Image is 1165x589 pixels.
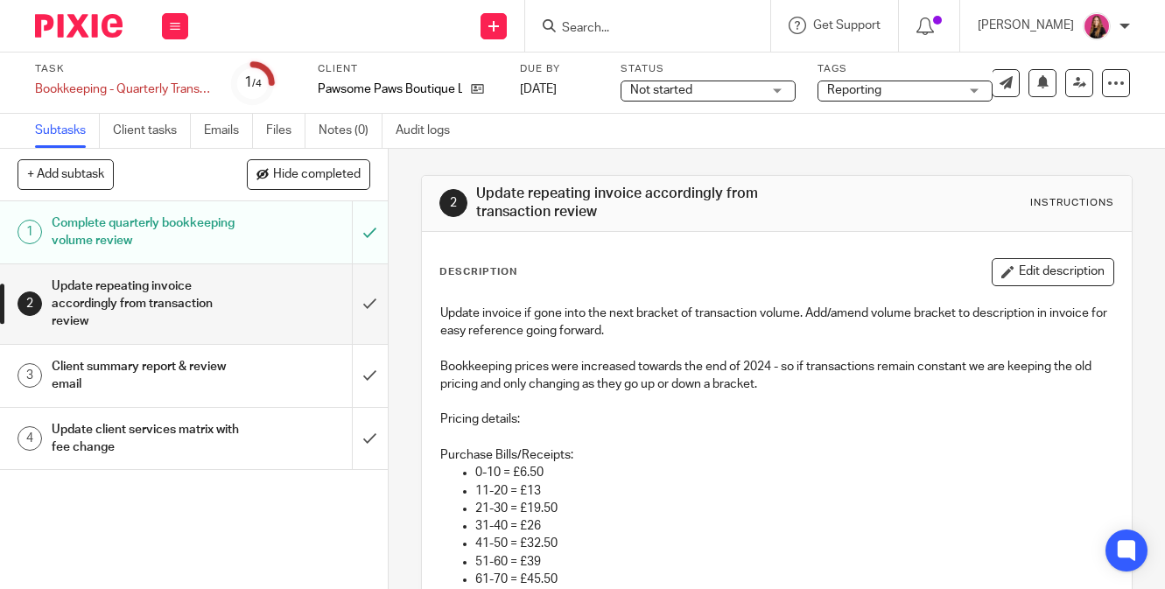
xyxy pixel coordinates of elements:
[252,79,262,88] small: /4
[621,62,796,76] label: Status
[1083,12,1111,40] img: 17.png
[1030,196,1114,210] div: Instructions
[318,62,498,76] label: Client
[35,62,210,76] label: Task
[520,83,557,95] span: [DATE]
[520,62,599,76] label: Due by
[18,426,42,451] div: 4
[52,417,240,461] h1: Update client services matrix with fee change
[818,62,993,76] label: Tags
[560,21,718,37] input: Search
[319,114,382,148] a: Notes (0)
[204,114,253,148] a: Emails
[978,17,1074,34] p: [PERSON_NAME]
[439,189,467,217] div: 2
[52,210,240,255] h1: Complete quarterly bookkeeping volume review
[827,84,881,96] span: Reporting
[273,168,361,182] span: Hide completed
[440,446,1113,464] p: Purchase Bills/Receipts:
[318,81,462,98] p: Pawsome Paws Boutique Ltd
[396,114,463,148] a: Audit logs
[18,291,42,316] div: 2
[813,19,881,32] span: Get Support
[992,258,1114,286] button: Edit description
[440,410,1113,428] p: Pricing details:
[18,220,42,244] div: 1
[440,358,1113,394] p: Bookkeeping prices were increased towards the end of 2024 - so if transactions remain constant we...
[18,363,42,388] div: 3
[475,571,1113,588] p: 61-70 = £45.50
[475,464,1113,481] p: 0-10 = £6.50
[475,553,1113,571] p: 51-60 = £39
[475,500,1113,517] p: 21-30 = £19.50
[35,81,210,98] div: Bookkeeping - Quarterly Transaction Review
[630,84,692,96] span: Not started
[113,114,191,148] a: Client tasks
[266,114,305,148] a: Files
[475,517,1113,535] p: 31-40 = £26
[475,535,1113,552] p: 41-50 = £32.50
[244,73,262,93] div: 1
[440,305,1113,340] p: Update invoice if gone into the next bracket of transaction volume. Add/amend volume bracket to d...
[52,354,240,398] h1: Client summary report & review email
[439,265,517,279] p: Description
[35,114,100,148] a: Subtasks
[475,482,1113,500] p: 11-20 = £13
[52,273,240,335] h1: Update repeating invoice accordingly from transaction review
[35,14,123,38] img: Pixie
[476,185,814,222] h1: Update repeating invoice accordingly from transaction review
[247,159,370,189] button: Hide completed
[18,159,114,189] button: + Add subtask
